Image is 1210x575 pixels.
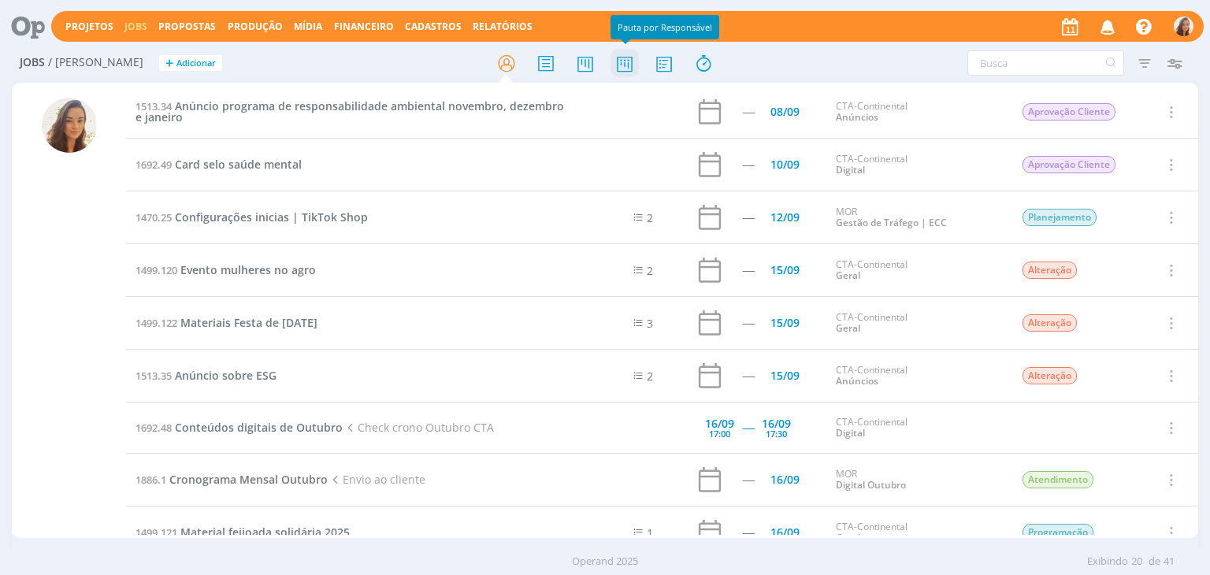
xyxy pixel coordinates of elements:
[647,263,653,278] span: 2
[135,369,172,383] span: 1513.35
[836,154,998,176] div: CTA-Continental
[328,472,425,487] span: Envio ao cliente
[836,426,865,440] a: Digital
[135,525,177,540] span: 1499.121
[770,317,800,328] div: 15/09
[742,527,754,538] div: -----
[175,210,368,224] span: Configurações inicias | TikTok Shop
[176,58,216,69] span: Adicionar
[180,525,350,540] span: Material feijoada solidária 2025
[770,474,800,485] div: 16/09
[180,315,317,330] span: Materiais Festa de [DATE]
[1023,314,1077,332] span: Alteração
[159,55,222,72] button: +Adicionar
[742,474,754,485] div: -----
[647,369,653,384] span: 2
[334,20,394,33] a: Financeiro
[294,20,322,33] a: Mídia
[836,374,878,388] a: Anúncios
[1023,156,1115,173] span: Aprovação Cliente
[135,210,368,224] a: 1470.25Configurações inicias | TikTok Shop
[135,263,177,277] span: 1499.120
[762,418,791,429] div: 16/09
[175,368,277,383] span: Anúncio sobre ESG
[1087,554,1128,569] span: Exibindo
[770,159,800,170] div: 10/09
[836,269,860,282] a: Geral
[135,525,350,540] a: 1499.121Material feijoada solidária 2025
[175,420,343,435] span: Conteúdos digitais de Outubro
[770,106,800,117] div: 08/09
[135,262,316,277] a: 1499.120Evento mulheres no agro
[836,259,998,282] div: CTA-Continental
[770,265,800,276] div: 15/09
[400,20,466,33] button: Cadastros
[289,20,327,33] button: Mídia
[836,521,998,544] div: CTA-Continental
[343,420,493,435] span: Check crono Outubro CTA
[836,163,865,176] a: Digital
[742,317,754,328] div: -----
[647,210,653,225] span: 2
[766,429,787,438] div: 17:30
[1164,554,1175,569] span: 41
[20,56,45,69] span: Jobs
[1131,554,1142,569] span: 20
[61,20,118,33] button: Projetos
[1023,524,1093,541] span: Programação
[742,212,754,223] div: -----
[1023,103,1115,121] span: Aprovação Cliente
[65,20,113,33] a: Projetos
[180,262,316,277] span: Evento mulheres no agro
[175,157,302,172] span: Card selo saúde mental
[836,417,998,440] div: CTA-Continental
[135,472,328,487] a: 1886.1Cronograma Mensal Outubro
[135,421,172,435] span: 1692.48
[135,368,277,383] a: 1513.35Anúncio sobre ESG
[135,157,302,172] a: 1692.49Card selo saúde mental
[1023,367,1077,384] span: Alteração
[228,20,283,33] a: Produção
[836,469,998,492] div: MOR
[165,55,173,72] span: +
[647,525,653,540] span: 1
[1023,262,1077,279] span: Alteração
[169,472,328,487] span: Cronograma Mensal Outubro
[135,420,343,435] a: 1692.48Conteúdos digitais de Outubro
[742,370,754,381] div: -----
[468,20,537,33] button: Relatórios
[42,98,97,153] img: V
[611,15,719,39] div: Pauta por Responsável
[836,321,860,335] a: Geral
[742,420,754,435] span: -----
[135,316,177,330] span: 1499.122
[473,20,533,33] a: Relatórios
[135,210,172,224] span: 1470.25
[1023,209,1097,226] span: Planejamento
[135,98,564,124] a: 1513.34Anúncio programa de responsabilidade ambiental novembro, dezembro e janeiro
[836,101,998,124] div: CTA-Continental
[135,315,317,330] a: 1499.122Materiais Festa de [DATE]
[742,265,754,276] div: -----
[770,527,800,538] div: 16/09
[405,20,462,33] span: Cadastros
[1173,13,1194,40] button: V
[154,20,221,33] button: Propostas
[836,365,998,388] div: CTA-Continental
[124,20,147,33] a: Jobs
[223,20,288,33] button: Produção
[135,99,172,113] span: 1513.34
[48,56,143,69] span: / [PERSON_NAME]
[709,429,730,438] div: 17:00
[135,98,564,124] span: Anúncio programa de responsabilidade ambiental novembro, dezembro e janeiro
[836,110,878,124] a: Anúncios
[836,216,947,229] a: Gestão de Tráfego | ECC
[705,418,734,429] div: 16/09
[836,531,860,544] a: Geral
[1174,17,1193,36] img: V
[770,370,800,381] div: 15/09
[1023,471,1093,488] span: Atendimento
[120,20,152,33] button: Jobs
[647,316,653,331] span: 3
[158,20,216,33] span: Propostas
